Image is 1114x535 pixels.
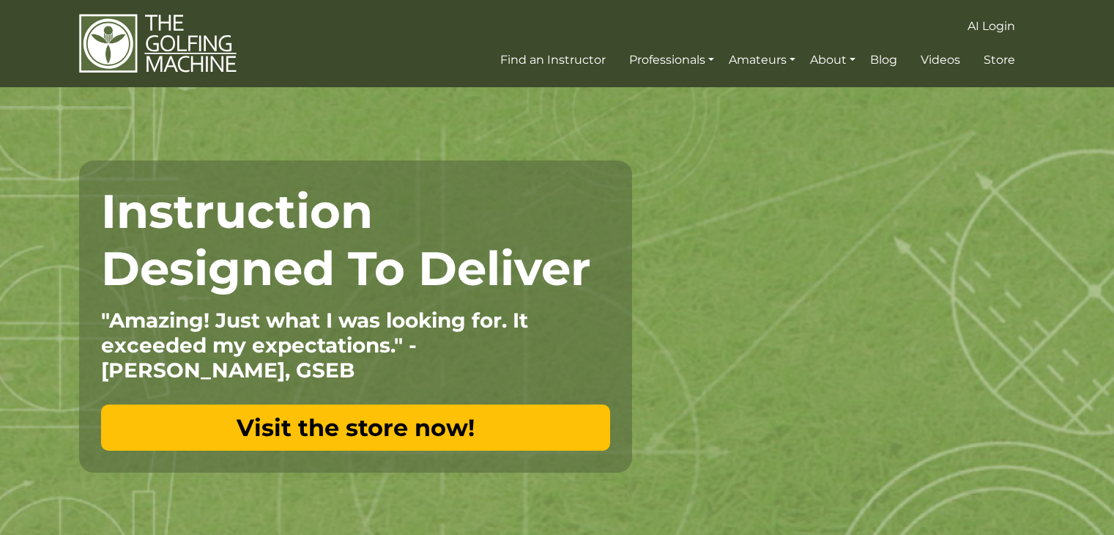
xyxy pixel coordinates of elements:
span: AI Login [968,19,1015,33]
a: Store [980,47,1019,73]
h1: Instruction Designed To Deliver [101,182,610,297]
a: Videos [917,47,964,73]
a: Visit the store now! [101,405,610,451]
a: Blog [866,47,901,73]
a: Find an Instructor [497,47,609,73]
p: "Amazing! Just what I was looking for. It exceeded my expectations." - [PERSON_NAME], GSEB [101,308,610,383]
img: The Golfing Machine [79,13,237,74]
a: Professionals [625,47,718,73]
span: Blog [870,53,897,67]
span: Find an Instructor [500,53,606,67]
span: Videos [921,53,960,67]
a: AI Login [964,13,1019,40]
span: Store [984,53,1015,67]
a: Amateurs [725,47,799,73]
a: About [806,47,859,73]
